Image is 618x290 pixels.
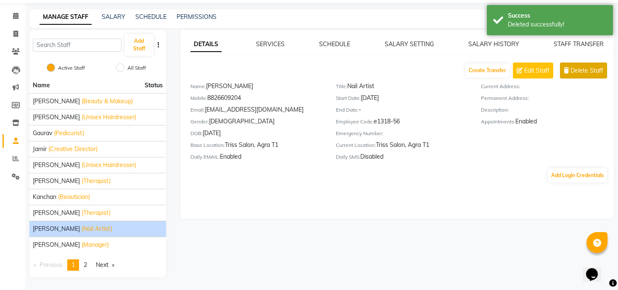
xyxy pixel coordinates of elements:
span: (Creative Director) [48,145,98,154]
div: [DATE] [336,94,469,105]
span: [PERSON_NAME] [33,97,80,106]
span: 1 [71,261,75,269]
div: [PERSON_NAME] [190,82,323,94]
label: All Staff [127,64,146,72]
label: Emergency Number: [336,130,383,137]
label: Permanent Address: [481,94,529,102]
input: Search Staff [33,39,121,52]
a: SCHEDULE [135,13,166,21]
span: (Pedicurist) [54,129,84,138]
span: [PERSON_NAME] [33,113,80,122]
div: Success [508,11,607,20]
span: Gaurav [33,129,52,138]
span: (Nail Artist) [82,225,112,233]
a: SCHEDULE [319,40,350,48]
div: [DATE] [190,129,323,141]
a: STAFF TRANSFER [554,40,604,48]
button: Create Transfer [465,63,510,78]
span: Delete Staff [570,66,603,75]
iframe: chat widget [583,256,610,282]
span: [PERSON_NAME] [33,225,80,233]
span: (Therapist) [82,177,111,185]
div: - [336,105,469,117]
label: Base Location: [190,141,225,149]
button: Add Staff [125,34,153,56]
div: Deleted successfully! [508,20,607,29]
span: Edit Staff [524,66,549,75]
span: (Unisex Hairdresser) [82,161,136,170]
nav: Pagination [29,259,166,271]
a: SERVICES [256,40,285,48]
div: Triss Salon, Agra T1 [190,141,323,152]
label: Current Location: [336,141,376,149]
label: Appointments: [481,118,515,125]
span: [PERSON_NAME] [33,161,80,170]
span: (Therapist) [82,209,111,217]
label: Daily EMAIL: [190,153,220,161]
label: DOB: [190,130,203,137]
a: PERMISSIONS [177,13,217,21]
a: DETAILS [190,37,222,52]
label: Email: [190,106,205,114]
label: Description: [481,106,509,114]
span: [PERSON_NAME] [33,209,80,217]
span: (Manager) [82,240,109,249]
span: (Beautician) [58,193,90,201]
div: Disabled [336,152,469,164]
span: Name [33,81,50,89]
span: [PERSON_NAME] [33,240,80,249]
button: Add Login Credentials [548,168,607,183]
button: Edit Staff [513,63,553,78]
span: [PERSON_NAME] [33,177,80,185]
span: (Unisex Hairdresser) [82,113,136,122]
span: Status [145,81,163,90]
label: Active Staff [58,64,85,72]
div: 8826609204 [190,94,323,105]
label: Title: [336,83,347,90]
label: Name: [190,83,206,90]
button: Delete Staff [560,63,607,78]
label: Start Date: [336,94,361,102]
label: Gender: [190,118,209,125]
a: SALARY HISTORY [468,40,519,48]
div: Nail Artist [336,82,469,94]
label: Mobile: [190,94,207,102]
a: Next [92,259,119,271]
div: Enabled [481,117,614,129]
label: Employee Code: [336,118,374,125]
div: e1318-56 [336,117,469,129]
a: MANAGE STAFF [40,10,92,25]
a: SALARY SETTING [385,40,434,48]
div: [DEMOGRAPHIC_DATA] [190,117,323,129]
span: Jamir [33,145,47,154]
span: (Beauty & Makeup) [82,97,133,106]
a: SALARY [102,13,125,21]
span: Kanchan [33,193,56,201]
div: Enabled [190,152,323,164]
span: 2 [84,261,87,269]
label: End Date: [336,106,359,114]
label: Current Address: [481,83,520,90]
div: [EMAIL_ADDRESS][DOMAIN_NAME] [190,105,323,117]
div: Triss Salon, Agra T1 [336,141,469,152]
label: Daily SMS: [336,153,360,161]
span: Previous [40,261,63,269]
